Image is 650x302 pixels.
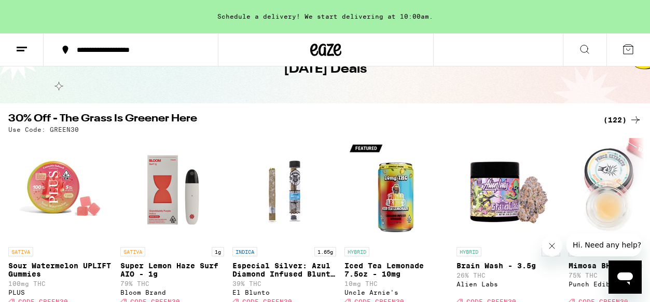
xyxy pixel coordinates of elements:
[120,289,224,296] div: Bloom Brand
[8,247,33,256] p: SATIVA
[457,272,560,279] p: 26% THC
[608,260,642,294] iframe: Button to launch messaging window
[457,138,560,242] img: Alien Labs - Brain Wash - 3.5g
[344,138,448,242] img: Uncle Arnie's - Iced Tea Lemonade 7.5oz - 10mg
[232,280,336,287] p: 39% THC
[232,138,336,242] img: El Blunto - Especial Silver: Azul Diamond Infused Blunt - 1.65g
[8,289,112,296] div: PLUS
[457,281,560,287] div: Alien Labs
[8,280,112,287] p: 100mg THC
[232,289,336,296] div: El Blunto
[457,262,560,270] p: Brain Wash - 3.5g
[120,280,224,287] p: 79% THC
[457,247,481,256] p: HYBRID
[8,262,112,278] p: Sour Watermelon UPLIFT Gummies
[232,247,257,256] p: INDICA
[120,138,224,242] img: Bloom Brand - Super Lemon Haze Surf AIO - 1g
[8,138,112,242] img: PLUS - Sour Watermelon UPLIFT Gummies
[344,247,369,256] p: HYBRID
[212,247,224,256] p: 1g
[284,61,367,78] h1: [DATE] Deals
[542,236,562,256] iframe: Close message
[344,289,448,296] div: Uncle Arnie's
[603,114,642,126] a: (122)
[344,280,448,287] p: 10mg THC
[120,262,224,278] p: Super Lemon Haze Surf AIO - 1g
[232,262,336,278] p: Especial Silver: Azul Diamond Infused Blunt - 1.65g
[566,234,642,256] iframe: Message from company
[8,114,591,126] h2: 30% Off - The Grass Is Greener Here
[314,247,336,256] p: 1.65g
[8,126,79,133] p: Use Code: GREEN30
[120,247,145,256] p: SATIVA
[344,262,448,278] p: Iced Tea Lemonade 7.5oz - 10mg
